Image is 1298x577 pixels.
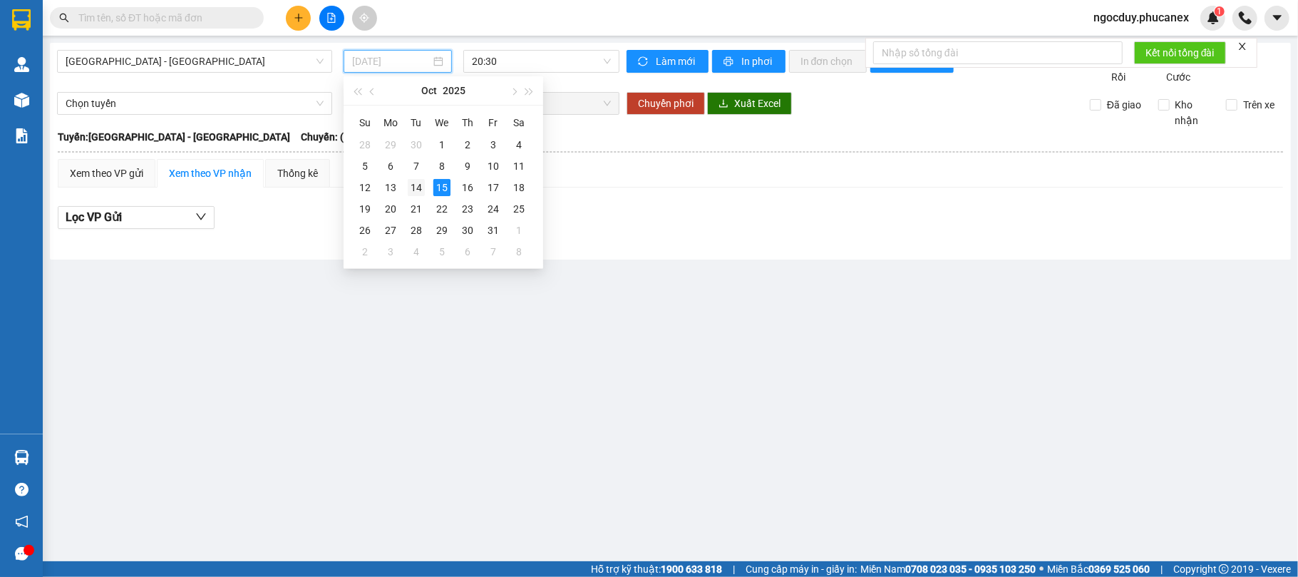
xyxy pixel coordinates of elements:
td: 2025-10-27 [378,220,403,241]
td: 2025-10-03 [480,134,506,155]
span: file-add [326,13,336,23]
td: 2025-10-11 [506,155,532,177]
div: 14 [408,179,425,196]
td: 2025-10-20 [378,198,403,220]
td: 2025-10-25 [506,198,532,220]
div: 22 [433,200,450,218]
button: downloadXuất Excel [707,92,792,115]
div: 16 [459,179,476,196]
div: 25 [510,200,527,218]
button: Kết nối tổng đài [1134,41,1226,64]
td: 2025-10-18 [506,177,532,198]
td: 2025-10-29 [429,220,455,241]
input: 15/10/2025 [352,53,431,69]
td: 2025-10-06 [378,155,403,177]
span: close [1237,41,1247,51]
div: 4 [408,243,425,260]
span: | [733,561,735,577]
div: 30 [408,136,425,153]
td: 2025-11-08 [506,241,532,262]
div: 26 [356,222,374,239]
button: Lọc VP Gửi [58,206,215,229]
span: plus [294,13,304,23]
div: 17 [485,179,502,196]
strong: 0369 525 060 [1088,563,1150,575]
span: 20:30 [472,51,611,72]
div: 8 [433,158,450,175]
td: 2025-10-16 [455,177,480,198]
b: Tuyến: [GEOGRAPHIC_DATA] - [GEOGRAPHIC_DATA] [58,131,290,143]
span: Kết nối tổng đài [1145,45,1215,61]
span: Làm mới [656,53,697,69]
th: We [429,111,455,134]
span: Hỗ trợ kỹ thuật: [591,561,722,577]
td: 2025-10-15 [429,177,455,198]
td: 2025-11-04 [403,241,429,262]
td: 2025-10-19 [352,198,378,220]
button: aim [352,6,377,31]
div: 6 [382,158,399,175]
span: message [15,547,29,561]
div: Thống kê [277,165,318,181]
span: Trên xe [1237,97,1280,113]
button: Chuyển phơi [627,92,705,115]
td: 2025-10-14 [403,177,429,198]
span: copyright [1219,564,1229,574]
td: 2025-10-10 [480,155,506,177]
button: file-add [319,6,344,31]
div: Xem theo VP nhận [169,165,252,181]
td: 2025-10-13 [378,177,403,198]
td: 2025-10-23 [455,198,480,220]
div: 27 [382,222,399,239]
img: warehouse-icon [14,450,29,465]
img: logo-vxr [12,9,31,31]
span: search [59,13,69,23]
button: caret-down [1264,6,1289,31]
span: ⚪️ [1039,566,1044,572]
td: 2025-11-02 [352,241,378,262]
div: 2 [356,243,374,260]
div: 4 [510,136,527,153]
button: In đơn chọn [789,50,867,73]
td: 2025-10-24 [480,198,506,220]
span: Cung cấp máy in - giấy in: [746,561,857,577]
th: Tu [403,111,429,134]
strong: 0708 023 035 - 0935 103 250 [905,563,1036,575]
img: icon-new-feature [1207,11,1220,24]
sup: 1 [1215,6,1225,16]
strong: 1900 633 818 [661,563,722,575]
div: 5 [433,243,450,260]
div: 3 [485,136,502,153]
span: down [195,211,207,223]
td: 2025-10-17 [480,177,506,198]
input: Nhập số tổng đài [873,41,1123,64]
span: Miền Bắc [1047,561,1150,577]
td: 2025-11-07 [480,241,506,262]
span: 1 [1217,6,1222,16]
span: Chọn tuyến [66,93,324,114]
td: 2025-10-22 [429,198,455,220]
button: 2025 [443,76,465,105]
span: printer [723,56,736,68]
td: 2025-10-02 [455,134,480,155]
th: Th [455,111,480,134]
span: ngocduy.phucanex [1082,9,1200,26]
div: 11 [510,158,527,175]
div: 7 [408,158,425,175]
img: warehouse-icon [14,93,29,108]
td: 2025-10-08 [429,155,455,177]
button: plus [286,6,311,31]
button: syncLàm mới [627,50,709,73]
span: caret-down [1271,11,1284,24]
div: 29 [433,222,450,239]
span: sync [638,56,650,68]
td: 2025-10-09 [455,155,480,177]
div: 20 [382,200,399,218]
td: 2025-11-01 [506,220,532,241]
div: 3 [382,243,399,260]
td: 2025-09-29 [378,134,403,155]
td: 2025-10-21 [403,198,429,220]
th: Sa [506,111,532,134]
div: 28 [408,222,425,239]
div: 1 [433,136,450,153]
